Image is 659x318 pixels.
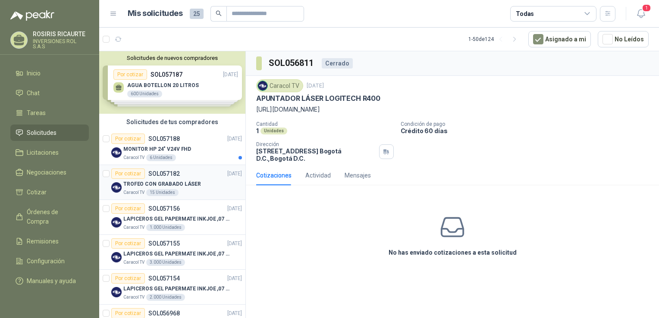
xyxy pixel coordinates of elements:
a: Configuración [10,253,89,269]
p: SOL057155 [148,240,180,246]
a: Cotizar [10,184,89,200]
p: SOL057156 [148,206,180,212]
div: Mensajes [345,171,371,180]
a: Licitaciones [10,144,89,161]
div: Solicitudes de nuevos compradoresPor cotizarSOL057187[DATE] AGUA BOTELLON 20 LITROS600 UnidadesPo... [99,51,245,114]
span: Cotizar [27,187,47,197]
span: Tareas [27,108,46,118]
p: SOL057154 [148,275,180,281]
p: Condición de pago [401,121,656,127]
p: [DATE] [227,309,242,318]
a: Chat [10,85,89,101]
p: LAPICEROS GEL PAPERMATE INKJOE ,07 1 LOGO 1 TINTA [123,215,231,223]
p: 1 [256,127,259,134]
h3: No has enviado cotizaciones a esta solicitud [389,248,517,257]
span: 25 [190,9,204,19]
a: Solicitudes [10,125,89,141]
p: INVERSIONES ROL S.A.S [33,39,89,49]
button: 1 [633,6,649,22]
span: Manuales y ayuda [27,276,76,286]
p: [DATE] [227,240,242,248]
a: Tareas [10,105,89,121]
div: Todas [516,9,534,19]
div: Por cotizar [111,273,145,284]
p: ROSIRIS RICAURTE [33,31,89,37]
span: Negociaciones [27,168,66,177]
div: 1.000 Unidades [146,224,185,231]
p: Caracol TV [123,189,144,196]
p: Caracol TV [123,259,144,266]
span: search [216,10,222,16]
span: Remisiones [27,237,59,246]
p: SOL057182 [148,171,180,177]
img: Company Logo [258,81,267,90]
p: Caracol TV [123,154,144,161]
p: [DATE] [227,205,242,213]
span: 1 [642,4,651,12]
p: [DATE] [307,82,324,90]
p: Crédito 60 días [401,127,656,134]
img: Logo peakr [10,10,54,21]
a: Órdenes de Compra [10,204,89,230]
div: Por cotizar [111,134,145,144]
img: Company Logo [111,287,122,297]
p: [DATE] [227,170,242,178]
p: SOL057188 [148,136,180,142]
a: Manuales y ayuda [10,273,89,289]
img: Company Logo [111,217,122,228]
p: LAPICEROS GEL PAPERMATE INKJOE ,07 1 LOGO 1 TINTA [123,285,231,293]
span: Órdenes de Compra [27,207,81,226]
div: Cotizaciones [256,171,292,180]
div: Unidades [260,128,287,134]
div: Solicitudes de tus compradores [99,114,245,130]
a: Negociaciones [10,164,89,181]
span: Licitaciones [27,148,59,157]
a: Por cotizarSOL057156[DATE] Company LogoLAPICEROS GEL PAPERMATE INKJOE ,07 1 LOGO 1 TINTACaracol T... [99,200,245,235]
p: Caracol TV [123,294,144,301]
a: Remisiones [10,233,89,249]
span: Chat [27,88,40,98]
div: Cerrado [322,58,353,69]
p: SOL056968 [148,310,180,316]
div: Por cotizar [111,203,145,214]
div: Por cotizar [111,168,145,179]
p: APUNTADOR LÁSER LOGITECH R400 [256,94,380,103]
div: 2.000 Unidades [146,294,185,301]
a: Por cotizarSOL057154[DATE] Company LogoLAPICEROS GEL PAPERMATE INKJOE ,07 1 LOGO 1 TINTACaracol T... [99,270,245,305]
button: No Leídos [598,31,649,47]
div: Caracol TV [256,79,303,92]
span: Configuración [27,256,65,266]
p: LAPICEROS GEL PAPERMATE INKJOE ,07 1 LOGO 1 TINTA [123,250,231,258]
p: Cantidad [256,121,394,127]
p: TROFEO CON GRABADO LÁSER [123,180,201,188]
p: Dirección [256,141,376,147]
img: Company Logo [111,252,122,262]
h3: SOL056811 [269,56,315,70]
span: Inicio [27,69,41,78]
a: Inicio [10,65,89,81]
a: Por cotizarSOL057182[DATE] Company LogoTROFEO CON GRABADO LÁSERCaracol TV15 Unidades [99,165,245,200]
p: [DATE] [227,274,242,283]
img: Company Logo [111,147,122,158]
div: 1 - 50 de 124 [468,32,521,46]
p: Caracol TV [123,224,144,231]
div: Por cotizar [111,238,145,249]
div: 6 Unidades [146,154,176,161]
img: Company Logo [111,182,122,193]
button: Solicitudes de nuevos compradores [103,55,242,61]
a: Por cotizarSOL057155[DATE] Company LogoLAPICEROS GEL PAPERMATE INKJOE ,07 1 LOGO 1 TINTACaracol T... [99,235,245,270]
a: Por cotizarSOL057188[DATE] Company LogoMONITOR HP 24" V24V FHDCaracol TV6 Unidades [99,130,245,165]
div: 15 Unidades [146,189,179,196]
span: Solicitudes [27,128,56,137]
p: [URL][DOMAIN_NAME] [256,105,649,114]
h1: Mis solicitudes [128,7,183,20]
div: Actividad [305,171,331,180]
p: [DATE] [227,135,242,143]
button: Asignado a mi [528,31,591,47]
p: MONITOR HP 24" V24V FHD [123,145,191,153]
div: 3.000 Unidades [146,259,185,266]
p: [STREET_ADDRESS] Bogotá D.C. , Bogotá D.C. [256,147,376,162]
